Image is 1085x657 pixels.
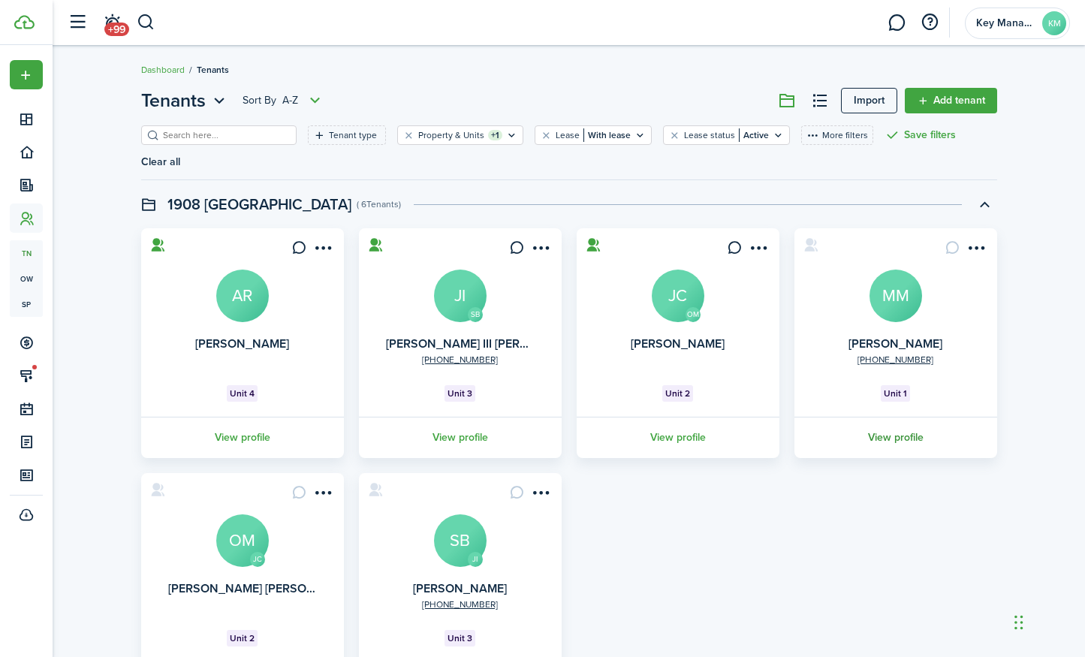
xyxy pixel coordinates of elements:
[686,307,701,322] avatar-text: OM
[104,23,129,36] span: +99
[882,4,911,42] a: Messaging
[10,60,43,89] button: Open menu
[167,193,351,215] swimlane-title: 1908 [GEOGRAPHIC_DATA]
[841,88,897,113] a: Import
[848,335,942,352] a: [PERSON_NAME]
[448,387,472,400] span: Unit 3
[574,417,782,458] a: View profile
[684,128,735,142] filter-tag-label: Lease status
[413,580,507,597] a: [PERSON_NAME]
[141,63,185,77] a: Dashboard
[311,240,335,261] button: Open menu
[488,130,502,140] filter-tag-counter: +1
[665,387,690,400] span: Unit 2
[141,87,229,114] button: Open menu
[216,270,269,322] a: AR
[282,93,298,108] span: A-Z
[422,353,498,366] a: [PHONE_NUMBER]
[141,156,180,168] button: Clear all
[529,485,553,505] button: Open menu
[739,128,769,142] filter-tag-value: Active
[801,125,873,145] button: More filters
[976,18,1036,29] span: Key Management
[230,387,255,400] span: Unit 4
[139,417,346,458] a: View profile
[308,125,386,145] filter-tag: Open filter
[905,88,997,113] a: Add tenant
[468,552,483,567] avatar-text: JI
[535,125,652,145] filter-tag: Open filter
[668,129,681,141] button: Clear filter
[195,335,289,352] a: [PERSON_NAME]
[10,291,43,317] a: sp
[422,598,498,611] a: [PHONE_NUMBER]
[870,270,922,322] a: MM
[631,335,725,352] a: [PERSON_NAME]
[1042,11,1066,35] avatar-text: KM
[159,128,291,143] input: Search here...
[529,240,553,261] button: Open menu
[885,125,956,145] button: Save filters
[540,129,553,141] button: Clear filter
[746,240,770,261] button: Open menu
[137,10,155,35] button: Search
[468,307,483,322] avatar-text: SB
[216,514,269,567] a: OM
[63,8,92,37] button: Open sidebar
[792,417,999,458] a: View profile
[141,87,206,114] span: Tenants
[964,240,988,261] button: Open menu
[857,353,933,366] a: [PHONE_NUMBER]
[329,128,377,142] filter-tag-label: Tenant type
[583,128,631,142] filter-tag-value: With lease
[434,514,487,567] a: SB
[434,270,487,322] a: JI
[1010,585,1085,657] iframe: Chat Widget
[250,552,265,567] avatar-text: JC
[884,387,907,400] span: Unit 1
[556,128,580,142] filter-tag-label: Lease
[1014,600,1023,645] div: Drag
[10,266,43,291] a: ow
[14,15,35,29] img: TenantCloud
[243,93,282,108] span: Sort by
[917,10,942,35] button: Open resource center
[402,129,415,141] button: Clear filter
[168,580,359,597] a: [PERSON_NAME] [PERSON_NAME]
[311,485,335,505] button: Open menu
[652,270,704,322] a: JC
[98,4,126,42] a: Notifications
[197,63,229,77] span: Tenants
[397,125,523,145] filter-tag: Open filter
[243,92,324,110] button: Sort byA-Z
[10,240,43,266] a: tn
[972,191,997,217] button: Toggle accordion
[357,417,564,458] a: View profile
[418,128,484,142] filter-tag-label: Property & Units
[663,125,790,145] filter-tag: Open filter
[448,631,472,645] span: Unit 3
[243,92,324,110] button: Open menu
[230,631,255,645] span: Unit 2
[141,87,229,114] button: Tenants
[386,335,589,352] a: [PERSON_NAME] III [PERSON_NAME]
[357,197,401,211] swimlane-subtitle: ( 6 Tenants )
